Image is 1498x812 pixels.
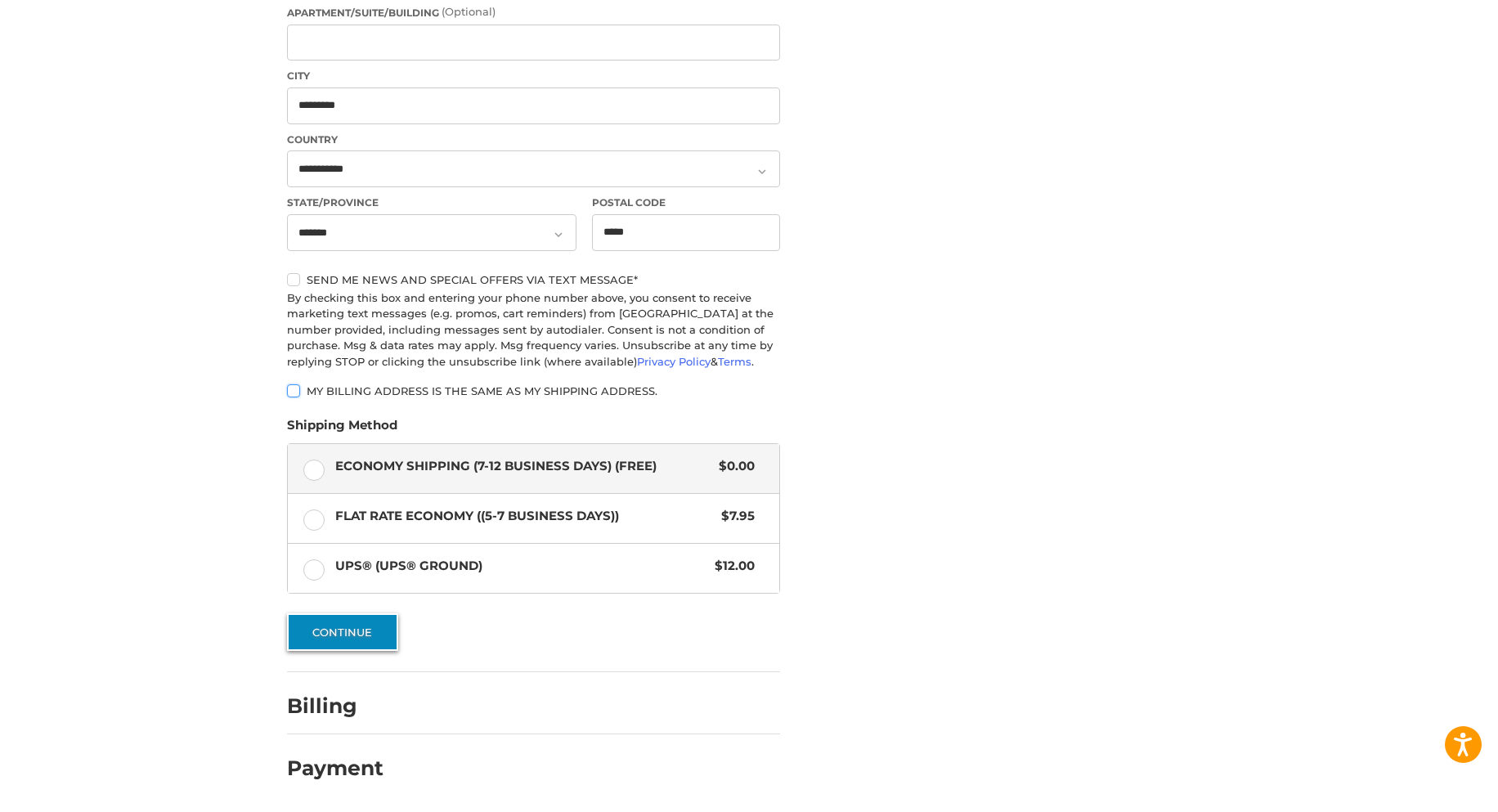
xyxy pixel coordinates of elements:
label: My billing address is the same as my shipping address. [287,384,780,397]
span: UPS® (UPS® Ground) [335,557,707,576]
a: Terms [718,355,751,368]
label: Postal Code [592,195,780,210]
label: Country [287,132,780,147]
span: $7.95 [714,507,756,526]
label: City [287,69,780,83]
span: Economy Shipping (7-12 Business Days) (Free) [335,457,711,476]
label: State/Province [287,195,576,210]
div: By checking this box and entering your phone number above, you consent to receive marketing text ... [287,290,780,370]
h2: Billing [287,693,383,719]
label: Send me news and special offers via text message* [287,273,780,286]
legend: Shipping Method [287,416,397,442]
a: Privacy Policy [637,355,711,368]
label: Apartment/Suite/Building [287,4,780,20]
span: $0.00 [711,457,756,476]
button: Continue [287,613,398,651]
small: (Optional) [442,5,496,18]
span: $12.00 [707,557,756,576]
h2: Payment [287,756,383,781]
span: Flat Rate Economy ((5-7 Business Days)) [335,507,714,526]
